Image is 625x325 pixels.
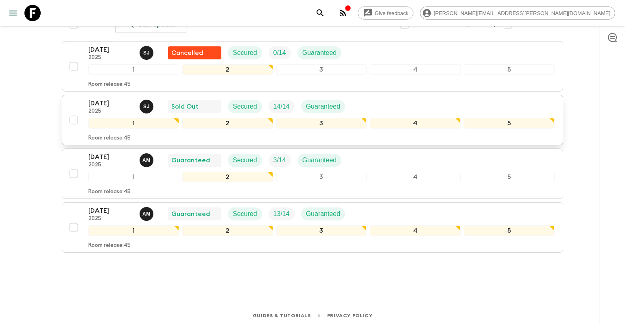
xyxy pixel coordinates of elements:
div: 1 [88,225,179,236]
div: 3 [276,172,367,182]
a: Privacy Policy [327,311,372,320]
div: 4 [370,64,461,75]
p: [DATE] [88,45,133,55]
p: Secured [233,155,257,165]
span: Give feedback [370,10,413,16]
p: S J [143,50,150,56]
div: Flash Pack cancellation [168,46,221,59]
div: 5 [464,225,555,236]
p: Guaranteed [306,102,341,111]
p: Guaranteed [171,209,210,219]
p: Secured [233,209,257,219]
button: [DATE]2025Sónia JustoSold OutSecuredTrip FillGuaranteed12345Room release:45 [62,95,563,145]
div: 4 [370,118,461,129]
button: [DATE]2025Ana Margarida MouraGuaranteedSecuredTrip FillGuaranteed12345Room release:45 [62,202,563,253]
p: 2025 [88,108,133,115]
div: 5 [464,118,555,129]
div: 1 [88,64,179,75]
div: 2 [182,118,273,129]
div: 2 [182,64,273,75]
p: 0 / 14 [273,48,286,58]
p: Room release: 45 [88,242,131,249]
p: A M [142,211,151,217]
p: Guaranteed [171,155,210,165]
p: Cancelled [171,48,203,58]
div: Trip Fill [269,207,295,220]
button: menu [5,5,21,21]
button: [DATE]2025Sónia JustoFlash Pack cancellationSecuredTrip FillGuaranteed12345Room release:45 [62,41,563,92]
p: S J [143,103,150,110]
div: Trip Fill [269,100,295,113]
p: Guaranteed [302,155,337,165]
p: 2025 [88,55,133,61]
span: Ana Margarida Moura [140,209,155,216]
p: Room release: 45 [88,81,131,88]
p: 3 / 14 [273,155,286,165]
div: 5 [464,172,555,182]
div: Trip Fill [269,46,291,59]
div: 3 [276,64,367,75]
p: Sold Out [171,102,199,111]
div: 2 [182,172,273,182]
button: search adventures [312,5,328,21]
p: Room release: 45 [88,189,131,195]
p: Secured [233,48,257,58]
p: 13 / 14 [273,209,290,219]
div: 4 [370,172,461,182]
button: AM [140,207,155,221]
div: 4 [370,225,461,236]
p: Guaranteed [302,48,337,58]
span: [PERSON_NAME][EMAIL_ADDRESS][PERSON_NAME][DOMAIN_NAME] [429,10,615,16]
span: Sónia Justo [140,48,155,55]
a: Give feedback [358,7,413,20]
button: SJ [140,100,155,113]
div: 3 [276,225,367,236]
p: Guaranteed [306,209,341,219]
div: Secured [228,100,262,113]
p: 2025 [88,216,133,222]
div: Secured [228,154,262,167]
div: Secured [228,46,262,59]
div: Secured [228,207,262,220]
div: Trip Fill [269,154,291,167]
p: [DATE] [88,98,133,108]
p: [DATE] [88,206,133,216]
div: 1 [88,172,179,182]
p: 14 / 14 [273,102,290,111]
div: [PERSON_NAME][EMAIL_ADDRESS][PERSON_NAME][DOMAIN_NAME] [420,7,615,20]
div: 3 [276,118,367,129]
div: 2 [182,225,273,236]
div: 1 [88,118,179,129]
span: Sónia Justo [140,102,155,109]
button: [DATE]2025Ana Margarida MouraGuaranteedSecuredTrip FillGuaranteed12345Room release:45 [62,148,563,199]
button: SJ [140,46,155,60]
div: 5 [464,64,555,75]
a: Guides & Tutorials [253,311,311,320]
p: Secured [233,102,257,111]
